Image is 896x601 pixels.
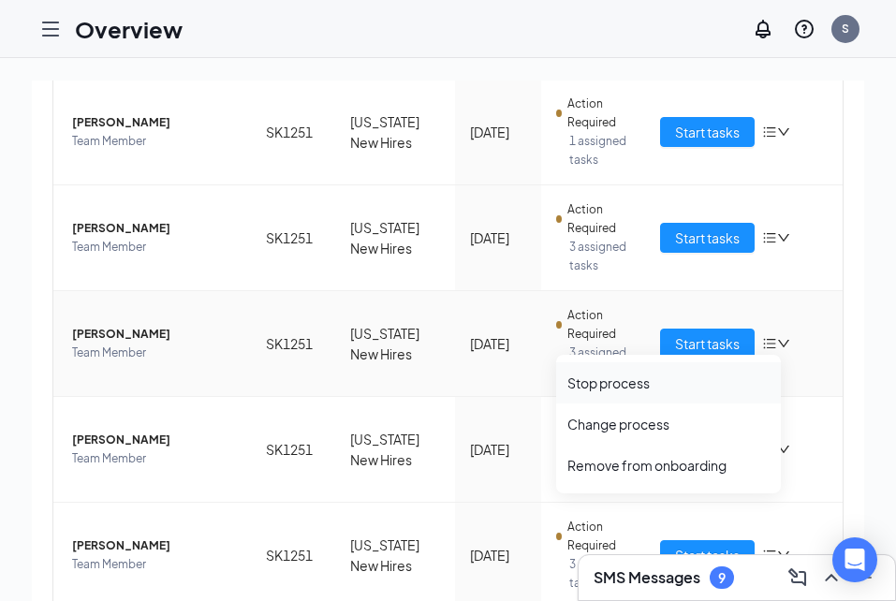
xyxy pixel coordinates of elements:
[567,200,631,238] span: Action Required
[675,227,740,248] span: Start tasks
[251,397,335,503] td: SK1251
[39,18,62,40] svg: Hamburger
[567,456,770,475] div: Remove from onboarding
[569,344,630,381] span: 3 assigned tasks
[72,555,236,574] span: Team Member
[783,563,813,593] button: ComposeMessage
[75,13,183,45] h1: Overview
[72,344,236,362] span: Team Member
[72,238,236,257] span: Team Member
[470,227,526,248] div: [DATE]
[335,185,455,291] td: [US_STATE] New Hires
[777,443,790,456] span: down
[251,185,335,291] td: SK1251
[793,18,815,40] svg: QuestionInfo
[777,549,790,562] span: down
[470,122,526,142] div: [DATE]
[72,449,236,468] span: Team Member
[72,132,236,151] span: Team Member
[718,570,726,586] div: 9
[820,566,843,589] svg: ChevronUp
[335,397,455,503] td: [US_STATE] New Hires
[72,536,236,555] span: [PERSON_NAME]
[567,415,770,433] div: Change process
[762,125,777,139] span: bars
[752,18,774,40] svg: Notifications
[762,336,777,351] span: bars
[567,518,631,555] span: Action Required
[660,117,755,147] button: Start tasks
[567,374,770,392] div: Stop process
[660,329,755,359] button: Start tasks
[675,545,740,565] span: Start tasks
[470,545,526,565] div: [DATE]
[569,132,630,169] span: 1 assigned tasks
[660,223,755,253] button: Start tasks
[660,540,755,570] button: Start tasks
[251,80,335,185] td: SK1251
[251,291,335,397] td: SK1251
[842,21,849,37] div: S
[594,567,700,588] h3: SMS Messages
[72,113,236,132] span: [PERSON_NAME]
[72,325,236,344] span: [PERSON_NAME]
[675,122,740,142] span: Start tasks
[675,333,740,354] span: Start tasks
[816,563,846,593] button: ChevronUp
[569,555,630,593] span: 3 assigned tasks
[335,291,455,397] td: [US_STATE] New Hires
[762,548,777,563] span: bars
[569,238,630,275] span: 3 assigned tasks
[832,537,877,582] div: Open Intercom Messenger
[777,337,790,350] span: down
[762,230,777,245] span: bars
[72,219,236,238] span: [PERSON_NAME]
[470,333,526,354] div: [DATE]
[470,439,526,460] div: [DATE]
[567,95,631,132] span: Action Required
[777,125,790,139] span: down
[72,431,236,449] span: [PERSON_NAME]
[786,566,809,589] svg: ComposeMessage
[567,306,631,344] span: Action Required
[777,231,790,244] span: down
[335,80,455,185] td: [US_STATE] New Hires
